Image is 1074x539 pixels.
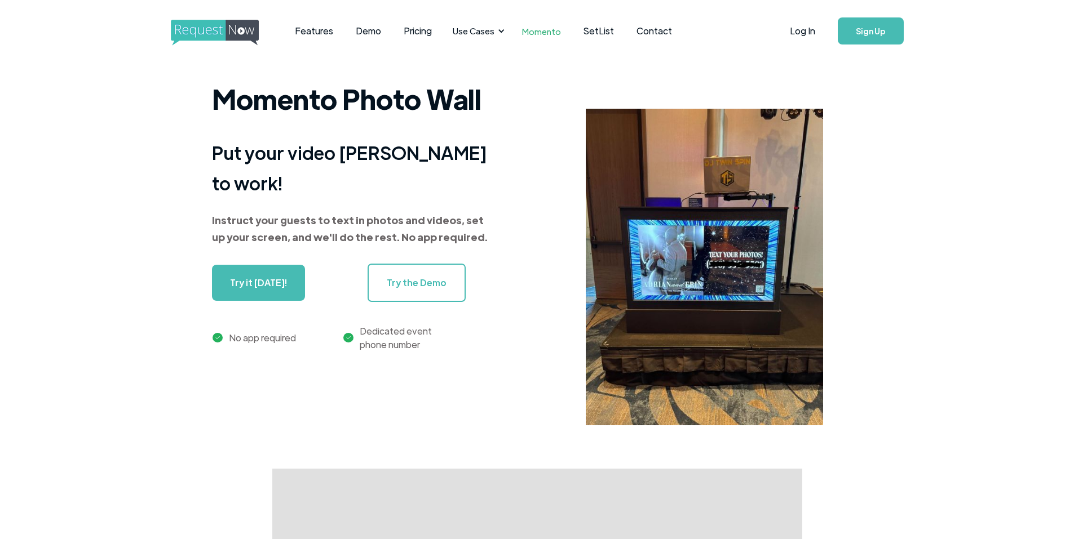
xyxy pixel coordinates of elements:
div: Use Cases [446,14,508,48]
a: Sign Up [838,17,904,44]
a: Try it [DATE]! [212,265,305,301]
h1: Momento Photo Wall [212,76,494,121]
a: Try the Demo [368,264,466,302]
a: Log In [779,11,827,51]
a: Features [284,14,344,48]
img: green checkmark [343,333,353,342]
a: Pricing [392,14,443,48]
a: home [171,20,255,42]
a: Demo [344,14,392,48]
div: Dedicated event phone number [360,324,432,351]
strong: Instruct your guests to text in photos and videos, set up your screen, and we'll do the rest. No ... [212,213,488,243]
a: Momento [511,15,572,48]
a: Contact [625,14,683,48]
img: iphone screenshot of usage [586,109,823,425]
div: No app required [229,331,296,345]
img: requestnow logo [171,20,280,46]
a: SetList [572,14,625,48]
strong: Put your video [PERSON_NAME] to work! [212,141,487,194]
div: Use Cases [453,25,494,37]
img: green check [213,333,222,342]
